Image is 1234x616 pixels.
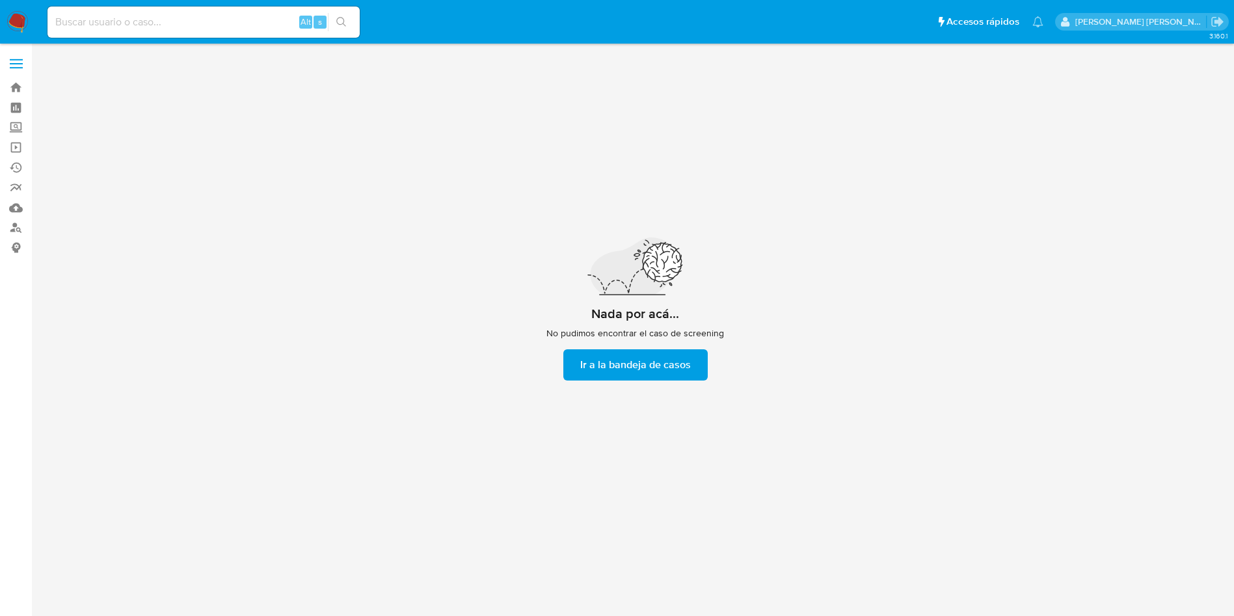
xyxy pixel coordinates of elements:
button: search-icon [328,13,355,31]
span: Alt [301,16,311,28]
span: Ir a la bandeja de casos [580,351,691,379]
p: david.marinmartinez@mercadolibre.com.co [1075,16,1207,28]
button: Ir a la bandeja de casos [563,349,708,381]
h2: Nada por acá... [591,306,679,322]
span: No pudimos encontrar el caso de screening [546,327,724,339]
input: Buscar usuario o caso... [47,14,360,31]
a: Salir [1211,15,1224,29]
span: s [318,16,322,28]
span: Accesos rápidos [946,15,1019,29]
a: Notificaciones [1032,16,1043,27]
